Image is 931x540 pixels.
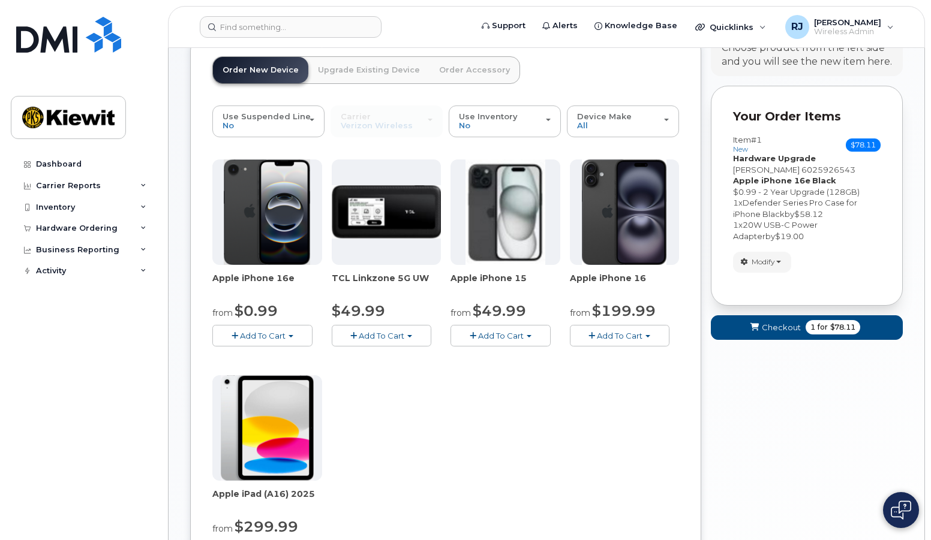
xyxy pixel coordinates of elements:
[733,198,738,207] span: 1
[552,20,578,32] span: Alerts
[570,325,670,346] button: Add To Cart
[200,16,382,38] input: Find something...
[810,322,815,333] span: 1
[473,14,534,38] a: Support
[235,518,298,535] span: $299.99
[332,185,442,239] img: linkzone5g.png
[733,153,816,163] strong: Hardware Upgrade
[751,135,762,144] span: #1
[605,20,677,32] span: Knowledge Base
[814,27,881,37] span: Wireless Admin
[212,105,325,137] button: Use Suspended Line No
[733,135,762,153] h3: Item
[534,14,586,38] a: Alerts
[775,231,804,241] span: $19.00
[586,14,686,38] a: Knowledge Base
[711,315,903,340] button: Checkout 1 for $78.11
[733,220,738,230] span: 1
[308,57,430,83] a: Upgrade Existing Device
[235,302,278,319] span: $0.99
[459,120,470,130] span: No
[212,523,233,534] small: from
[240,331,286,340] span: Add To Cart
[733,219,881,242] div: x by
[465,159,545,265] img: iphone15.jpg
[451,272,560,296] div: Apple iPhone 15
[791,20,803,34] span: RJ
[212,325,313,346] button: Add To Cart
[213,57,308,83] a: Order New Device
[733,145,748,153] small: new
[687,15,774,39] div: Quicklinks
[891,500,911,520] img: Open chat
[451,307,471,318] small: from
[830,322,855,333] span: $78.11
[451,325,551,346] button: Add To Cart
[478,331,524,340] span: Add To Cart
[212,488,322,512] div: Apple iPad (A16) 2025
[846,138,881,152] span: $78.11
[449,105,561,137] button: Use Inventory No
[722,41,892,69] div: Choose product from the left side and you will see the new item here.
[733,198,857,219] span: Defender Series Pro Case for iPhone Black
[762,322,801,333] span: Checkout
[733,220,818,241] span: 20W USB-C Power Adapter
[212,307,233,318] small: from
[577,120,588,130] span: All
[710,22,753,32] span: Quicklinks
[492,20,525,32] span: Support
[801,165,855,174] span: 6025926543
[733,197,881,219] div: x by
[815,322,830,333] span: for
[577,111,632,121] span: Device Make
[359,331,404,340] span: Add To Cart
[570,272,680,296] div: Apple iPhone 16
[224,159,310,265] img: iphone16e.png
[332,325,432,346] button: Add To Cart
[777,15,902,39] div: RussellB Jones
[814,17,881,27] span: [PERSON_NAME]
[221,375,314,481] img: ipad_11.png
[794,209,823,219] span: $58.12
[567,105,679,137] button: Device Make All
[733,186,881,198] div: $0.99 - 2 Year Upgrade (128GB)
[223,111,311,121] span: Use Suspended Line
[212,272,322,296] div: Apple iPhone 16e
[752,257,775,267] span: Modify
[733,252,791,273] button: Modify
[733,165,800,174] span: [PERSON_NAME]
[733,176,810,185] strong: Apple iPhone 16e
[733,108,881,125] p: Your Order Items
[592,302,656,319] span: $199.99
[597,331,642,340] span: Add To Cart
[459,111,518,121] span: Use Inventory
[570,307,590,318] small: from
[430,57,519,83] a: Order Accessory
[473,302,526,319] span: $49.99
[582,159,666,265] img: iphone_16_plus.png
[332,272,442,296] div: TCL Linkzone 5G UW
[332,302,385,319] span: $49.99
[223,120,234,130] span: No
[812,176,836,185] strong: Black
